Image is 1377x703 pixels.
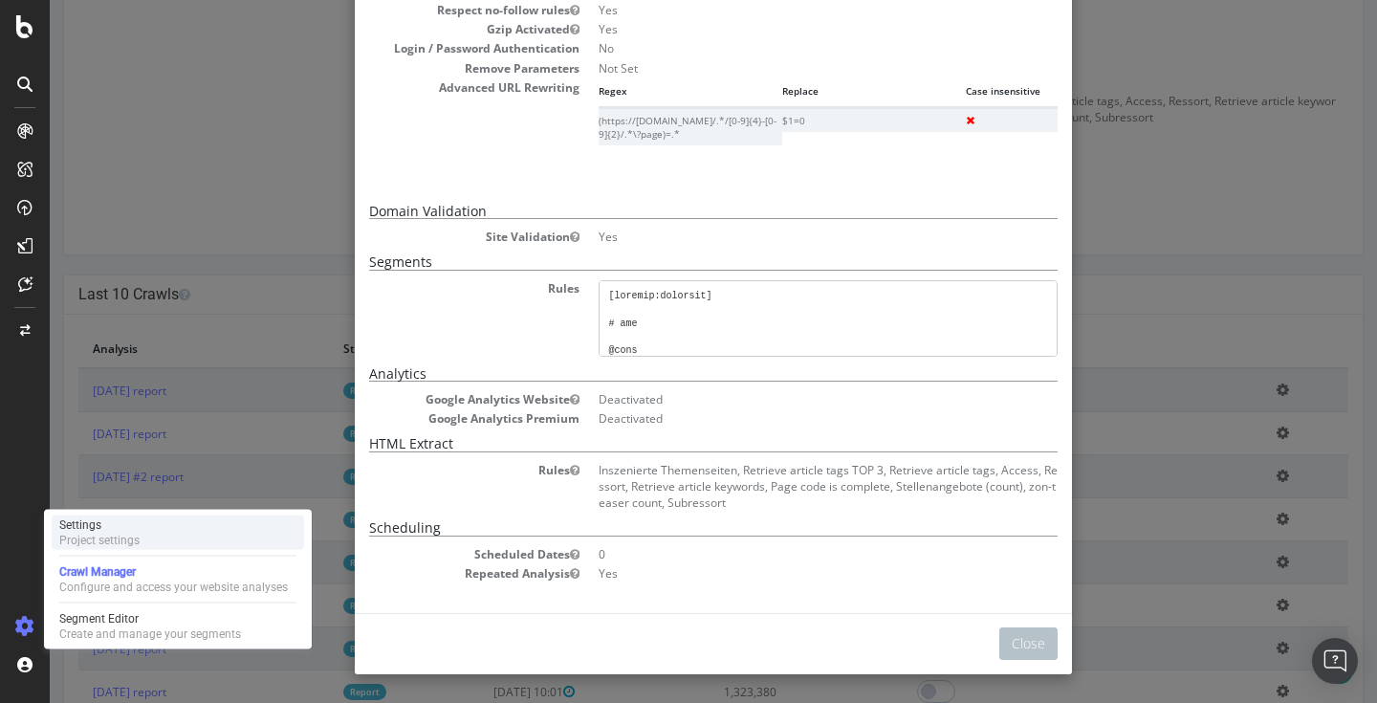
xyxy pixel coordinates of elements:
dt: Login / Password Authentication [319,40,530,56]
dd: Deactivated [549,391,1008,407]
dd: Not Set [549,60,1008,77]
dt: Respect no-follow rules [319,2,530,18]
h5: Scheduling [319,520,1008,536]
button: Close [950,627,1008,660]
div: Crawl Manager [59,564,288,580]
h5: Domain Validation [319,204,1008,219]
th: Case insensitive [916,79,1008,108]
a: Crawl ManagerConfigure and access your website analyses [52,562,304,597]
a: Segment EditorCreate and manage your segments [52,609,304,644]
div: Open Intercom Messenger [1312,638,1358,684]
dd: Inszenierte Themenseiten, Retrieve article tags TOP 3, Retrieve article tags, Access, Ressort, Re... [549,462,1008,511]
h5: Analytics [319,366,1008,382]
div: Project settings [59,533,140,548]
pre: [loremip:dolorsit] # ame @cons adip eli.sedd.ei temp / @incid utla etd.magn.al enim /admin/* @ven... [549,280,1008,357]
div: Create and manage your segments [59,626,241,642]
dt: Rules [319,462,530,478]
div: Segment Editor [59,611,241,626]
dt: Gzip Activated [319,21,530,37]
dd: Yes [549,2,1008,18]
td: $1=0 [732,108,916,132]
dt: Scheduled Dates [319,546,530,562]
dd: No [549,40,1008,56]
dt: Repeated Analysis [319,565,530,582]
th: Regex [549,79,732,108]
dt: Advanced URL Rewriting [319,79,530,96]
a: SettingsProject settings [52,516,304,550]
dt: Remove Parameters [319,60,530,77]
dd: Deactivated [549,410,1008,427]
dt: Google Analytics Website [319,391,530,407]
div: Settings [59,517,140,533]
th: Replace [732,79,916,108]
dd: Yes [549,229,1008,245]
dt: Rules [319,280,530,297]
h5: HTML Extract [319,436,1008,451]
dd: 0 [549,546,1008,562]
td: (https://[DOMAIN_NAME]/.*/[0-9]{4}-[0-9]{2}/.*\?page)=.* [549,108,732,146]
dd: Yes [549,565,1008,582]
div: Configure and access your website analyses [59,580,288,595]
h5: Segments [319,254,1008,270]
dt: Site Validation [319,229,530,245]
dt: Google Analytics Premium [319,410,530,427]
dd: Yes [549,21,1008,37]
